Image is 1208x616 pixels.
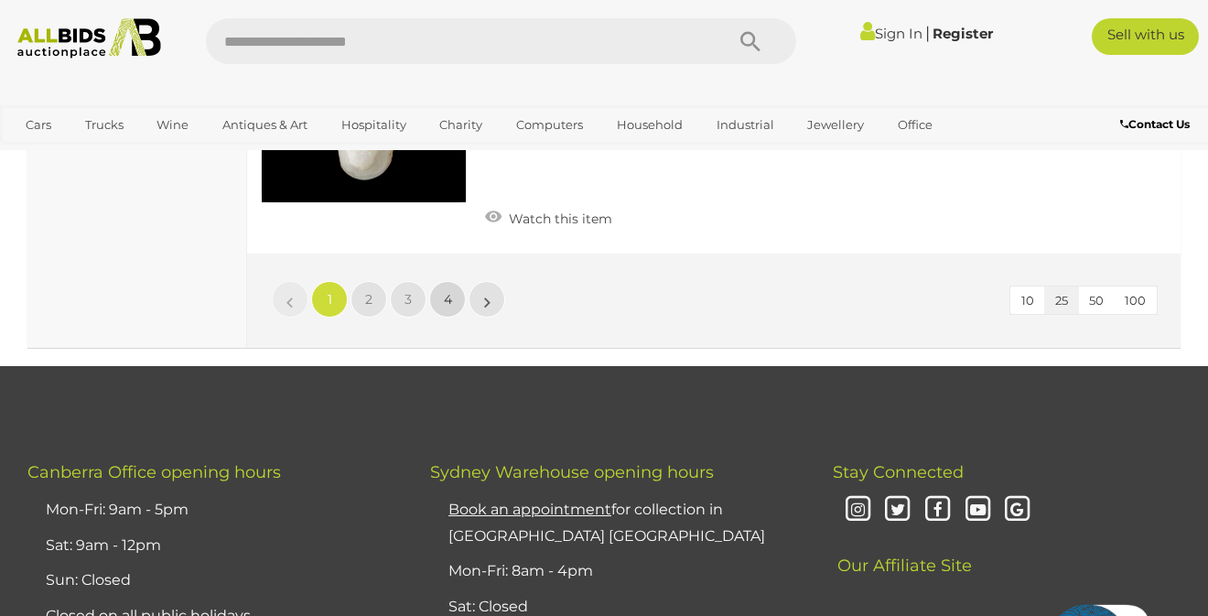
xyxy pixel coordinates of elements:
u: Book an appointment [448,501,611,518]
a: Sign In [860,25,922,42]
a: » [469,281,505,318]
span: Watch this item [504,211,612,227]
a: 4 [429,281,466,318]
a: « [272,281,308,318]
i: Twitter [882,494,914,526]
a: Antiques & Art [210,110,319,140]
span: 1 [328,291,332,308]
span: | [925,23,930,43]
a: Hospitality [329,110,418,140]
a: Register [933,25,993,42]
li: Mon-Fri: 9am - 5pm [41,492,384,528]
a: Computers [504,110,595,140]
span: Stay Connected [833,462,964,482]
span: 100 [1125,293,1146,308]
span: Canberra Office opening hours [27,462,281,482]
button: 25 [1044,286,1079,315]
i: Youtube [962,494,994,526]
a: Industrial [705,110,786,140]
a: Watch this item [480,203,617,231]
a: 1 [311,281,348,318]
i: Google [1002,494,1034,526]
a: Household [605,110,695,140]
button: 10 [1010,286,1045,315]
li: Sat: 9am - 12pm [41,528,384,564]
a: Office [886,110,944,140]
span: 25 [1055,293,1068,308]
a: 3 [390,281,426,318]
span: Our Affiliate Site [833,528,972,576]
a: Trucks [73,110,135,140]
a: 2 [351,281,387,318]
a: Charity [427,110,494,140]
b: Contact Us [1120,117,1190,131]
a: Wine [145,110,200,140]
li: Sun: Closed [41,563,384,599]
span: 4 [444,291,452,308]
span: Sydney Warehouse opening hours [430,462,714,482]
span: 50 [1089,293,1104,308]
button: 50 [1078,286,1115,315]
button: 100 [1114,286,1157,315]
span: 3 [404,291,412,308]
a: [GEOGRAPHIC_DATA] [85,140,239,170]
a: Cars [14,110,63,140]
img: Allbids.com.au [9,18,170,59]
a: Jewellery [795,110,876,140]
i: Instagram [842,494,874,526]
button: Search [705,18,796,64]
a: Contact Us [1120,114,1194,135]
a: Book an appointmentfor collection in [GEOGRAPHIC_DATA] [GEOGRAPHIC_DATA] [448,501,765,545]
a: Sports [14,140,75,170]
span: 2 [365,291,372,308]
a: Sell with us [1092,18,1199,55]
i: Facebook [922,494,954,526]
li: Mon-Fri: 8am - 4pm [444,554,787,589]
span: 10 [1021,293,1034,308]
